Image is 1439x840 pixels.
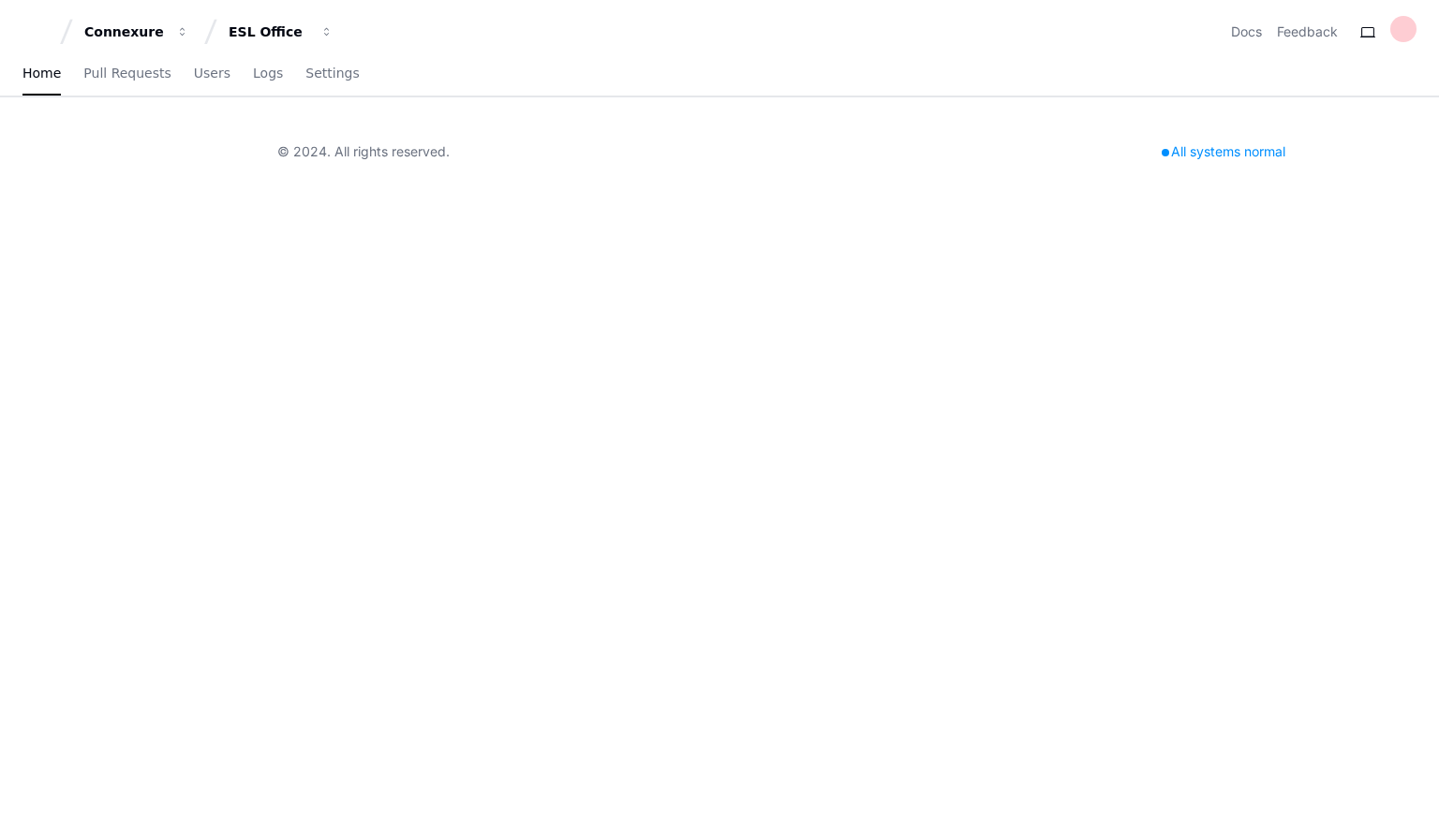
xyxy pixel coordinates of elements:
[22,67,61,79] span: Home
[305,52,359,96] a: Settings
[229,22,309,41] div: ESL Office
[84,22,165,41] div: Connexure
[221,15,341,49] button: ESL Office
[1150,139,1297,165] div: All systems normal
[83,67,171,79] span: Pull Requests
[194,52,230,96] a: Users
[83,52,171,96] a: Pull Requests
[22,52,61,96] a: Home
[194,67,230,79] span: Users
[77,15,197,49] button: Connexure
[1231,22,1262,41] a: Docs
[305,67,359,79] span: Settings
[277,142,450,161] div: © 2024. All rights reserved.
[253,67,283,79] span: Logs
[1277,22,1338,41] button: Feedback
[253,52,283,96] a: Logs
